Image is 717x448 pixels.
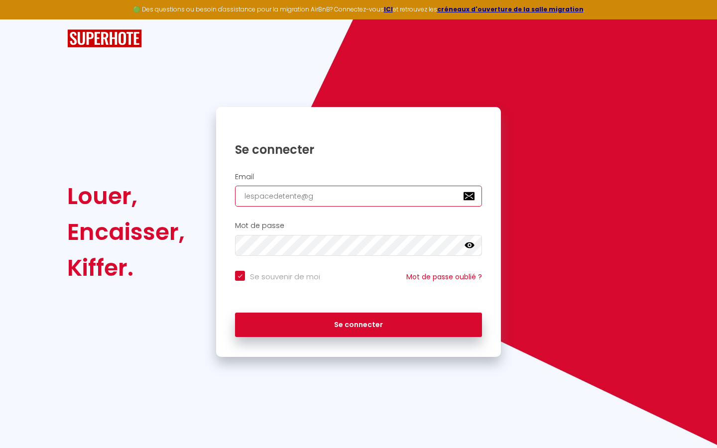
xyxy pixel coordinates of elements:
[67,29,142,48] img: SuperHote logo
[67,214,185,250] div: Encaisser,
[406,272,482,282] a: Mot de passe oublié ?
[235,186,482,207] input: Ton Email
[235,222,482,230] h2: Mot de passe
[235,142,482,157] h1: Se connecter
[235,173,482,181] h2: Email
[235,313,482,337] button: Se connecter
[8,4,38,34] button: Ouvrir le widget de chat LiveChat
[67,250,185,286] div: Kiffer.
[437,5,584,13] a: créneaux d'ouverture de la salle migration
[67,178,185,214] div: Louer,
[384,5,393,13] a: ICI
